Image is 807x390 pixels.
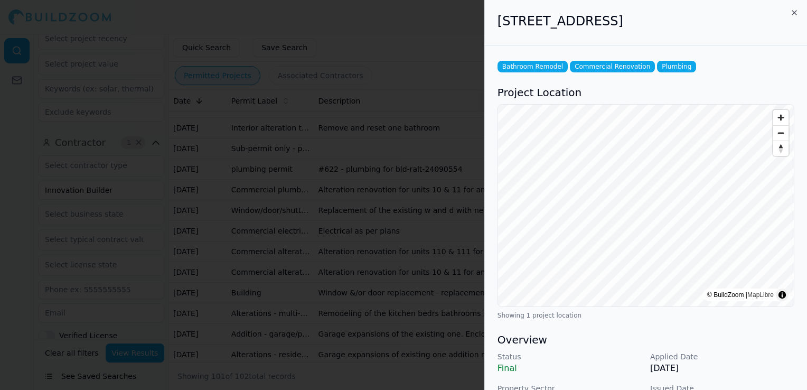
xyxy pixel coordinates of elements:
[707,290,774,300] div: © BuildZoom |
[570,61,655,72] span: Commercial Renovation
[498,85,794,100] h3: Project Location
[498,311,794,320] div: Showing 1 project location
[650,362,794,375] p: [DATE]
[776,289,789,301] summary: Toggle attribution
[498,332,794,347] h3: Overview
[773,141,789,156] button: Reset bearing to north
[773,110,789,125] button: Zoom in
[747,291,774,299] a: MapLibre
[773,125,789,141] button: Zoom out
[657,61,696,72] span: Plumbing
[498,105,794,307] canvas: Map
[650,351,794,362] p: Applied Date
[498,351,642,362] p: Status
[498,13,794,30] h2: [STREET_ADDRESS]
[498,61,568,72] span: Bathroom Remodel
[498,362,642,375] p: Final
